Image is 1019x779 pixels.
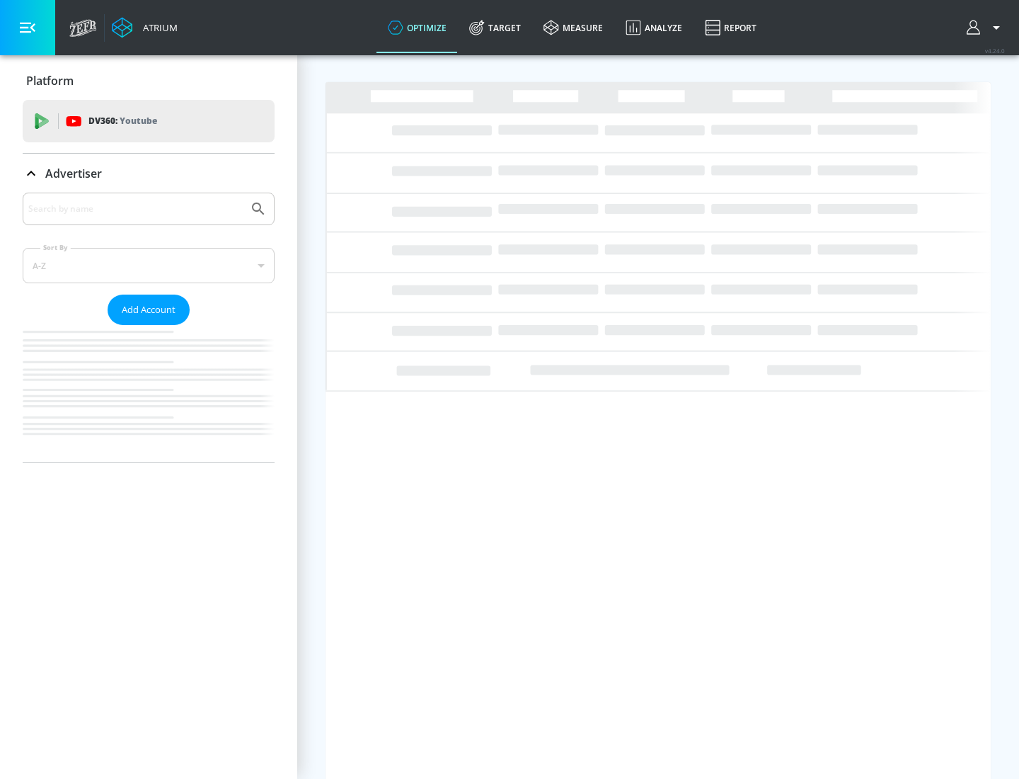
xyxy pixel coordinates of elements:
[108,295,190,325] button: Add Account
[137,21,178,34] div: Atrium
[122,302,175,318] span: Add Account
[23,100,275,142] div: DV360: Youtube
[23,61,275,101] div: Platform
[26,73,74,89] p: Platform
[23,325,275,462] nav: list of Advertiser
[120,113,157,128] p: Youtube
[376,2,458,53] a: optimize
[112,17,178,38] a: Atrium
[23,193,275,462] div: Advertiser
[23,248,275,283] div: A-Z
[458,2,532,53] a: Target
[23,154,275,193] div: Advertiser
[45,166,102,181] p: Advertiser
[40,243,71,252] label: Sort By
[532,2,614,53] a: measure
[985,47,1005,55] span: v 4.24.0
[28,200,243,218] input: Search by name
[693,2,768,53] a: Report
[88,113,157,129] p: DV360:
[614,2,693,53] a: Analyze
